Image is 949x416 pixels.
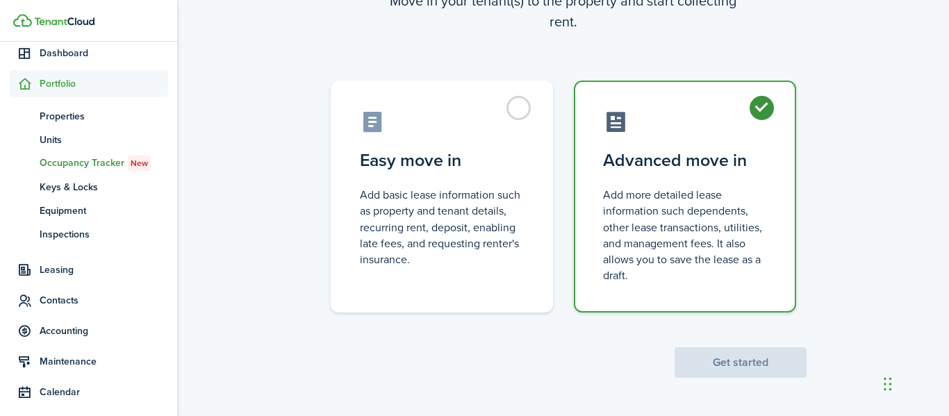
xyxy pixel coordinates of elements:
[13,14,32,27] img: TenantCloud
[603,187,767,283] control-radio-card-description: Add more detailed lease information such dependents, other lease transactions, utilities, and man...
[9,199,168,222] a: Equipment
[40,133,168,147] span: Units
[718,266,949,416] iframe: Chat Widget
[884,363,892,405] div: Drag
[9,104,168,128] a: Properties
[40,227,168,242] span: Inspections
[9,151,168,175] a: Occupancy TrackerNew
[40,324,168,338] span: Accounting
[360,187,524,267] control-radio-card-description: Add basic lease information such as property and tenant details, recurring rent, deposit, enablin...
[9,222,168,246] a: Inspections
[9,175,168,199] a: Keys & Locks
[40,293,168,308] span: Contacts
[9,128,168,151] a: Units
[40,46,168,60] span: Dashboard
[40,156,168,171] span: Occupancy Tracker
[40,109,168,124] span: Properties
[40,180,168,194] span: Keys & Locks
[40,385,168,399] span: Calendar
[40,76,168,91] span: Portfolio
[34,17,94,26] img: TenantCloud
[9,40,168,67] a: Dashboard
[603,148,767,173] control-radio-card-title: Advanced move in
[40,203,168,218] span: Equipment
[131,157,148,169] span: New
[40,354,168,369] span: Maintenance
[360,148,524,173] control-radio-card-title: Easy move in
[40,263,168,277] span: Leasing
